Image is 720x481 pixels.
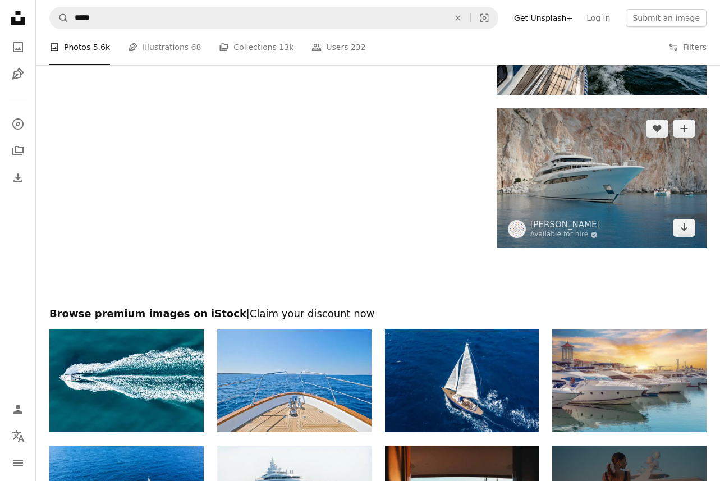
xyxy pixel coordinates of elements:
[128,29,201,65] a: Illustrations 68
[50,7,69,29] button: Search Unsplash
[385,329,539,432] img: Sailing
[7,63,29,85] a: Illustrations
[279,41,293,53] span: 13k
[219,29,293,65] a: Collections 13k
[507,9,580,27] a: Get Unsplash+
[508,220,526,238] img: Go to Claudio Poggio's profile
[7,398,29,420] a: Log in / Sign up
[49,7,498,29] form: Find visuals sitewide
[446,7,470,29] button: Clear
[668,29,707,65] button: Filters
[49,329,204,432] img: Aerial view of sea, blue waters and coast of Brighton, East Sussex, UK
[626,9,707,27] button: Submit an image
[311,29,365,65] a: Users 232
[246,308,375,319] span: | Claim your discount now
[351,41,366,53] span: 232
[646,120,668,138] button: Like
[7,425,29,447] button: Language
[530,219,600,230] a: [PERSON_NAME]
[7,167,29,189] a: Download History
[217,329,372,432] img: Empty bow of yacht in Adriatic sea
[471,7,498,29] button: Visual search
[191,41,201,53] span: 68
[49,307,707,320] h2: Browse premium images on iStock
[552,329,707,432] img: The blue water reflects orange sunset sky. Rows of sailing yachts, motor boats and fishing boats....
[673,120,695,138] button: Add to Collection
[530,230,600,239] a: Available for hire
[7,113,29,135] a: Explore
[7,7,29,31] a: Home — Unsplash
[673,219,695,237] a: Download
[7,452,29,474] button: Menu
[497,108,707,248] img: white and blue cruise ship on blue sea during daytime
[580,9,617,27] a: Log in
[7,140,29,162] a: Collections
[497,173,707,183] a: white and blue cruise ship on blue sea during daytime
[7,36,29,58] a: Photos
